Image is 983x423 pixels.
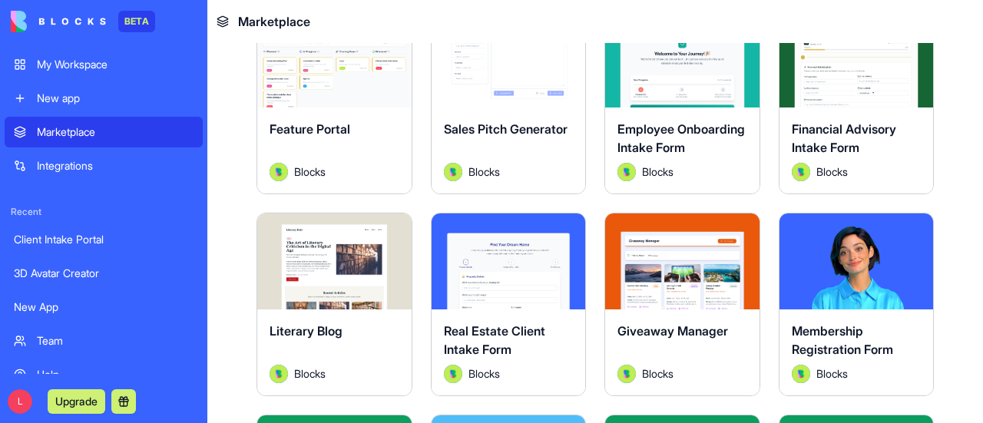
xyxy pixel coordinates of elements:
a: My Workspace [5,49,203,80]
a: Upgrade [48,393,105,408]
img: Avatar [792,365,810,383]
img: Avatar [270,163,288,181]
span: Employee Onboarding Intake Form [617,121,745,155]
div: Team [37,333,194,349]
span: Blocks [642,365,674,382]
a: Sales Pitch GeneratorAvatarBlocks [431,10,587,193]
span: Blocks [816,365,848,382]
span: Literary Blog [270,323,343,339]
div: Help [37,367,194,382]
img: Avatar [792,163,810,181]
span: Membership Registration Form [792,323,893,357]
div: Marketplace [37,124,194,140]
div: BETA [118,11,155,32]
div: 3D Avatar Creator [14,266,194,281]
a: Employee Onboarding Intake FormAvatarBlocks [604,10,760,193]
a: Marketplace [5,117,203,147]
span: Marketplace [238,12,310,31]
img: Avatar [444,163,462,181]
a: Team [5,326,203,356]
a: 3D Avatar Creator [5,258,203,289]
img: Avatar [617,163,636,181]
span: L [8,389,32,414]
span: Financial Advisory Intake Form [792,121,896,155]
div: My Workspace [37,57,194,72]
a: New app [5,83,203,114]
span: Recent [5,206,203,218]
span: Sales Pitch Generator [444,121,568,137]
img: Avatar [444,365,462,383]
a: Client Intake Portal [5,224,203,255]
span: Giveaway Manager [617,323,728,339]
a: Feature PortalAvatarBlocks [257,10,412,193]
button: Upgrade [48,389,105,414]
span: Blocks [294,164,326,180]
span: Blocks [816,164,848,180]
a: Financial Advisory Intake FormAvatarBlocks [779,10,935,193]
span: Blocks [642,164,674,180]
a: Literary BlogAvatarBlocks [257,213,412,396]
span: Blocks [468,365,500,382]
span: Blocks [468,164,500,180]
a: Giveaway ManagerAvatarBlocks [604,213,760,396]
a: Membership Registration FormAvatarBlocks [779,213,935,396]
img: logo [11,11,106,32]
a: BETA [11,11,155,32]
a: Integrations [5,150,203,181]
a: New App [5,292,203,322]
div: New App [14,299,194,315]
a: Help [5,359,203,390]
span: Blocks [294,365,326,382]
div: Client Intake Portal [14,232,194,247]
div: Integrations [37,158,194,173]
img: Avatar [270,365,288,383]
span: Real Estate Client Intake Form [444,323,545,357]
div: New app [37,91,194,106]
a: Real Estate Client Intake FormAvatarBlocks [431,213,587,396]
img: Avatar [617,365,636,383]
span: Feature Portal [270,121,350,137]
